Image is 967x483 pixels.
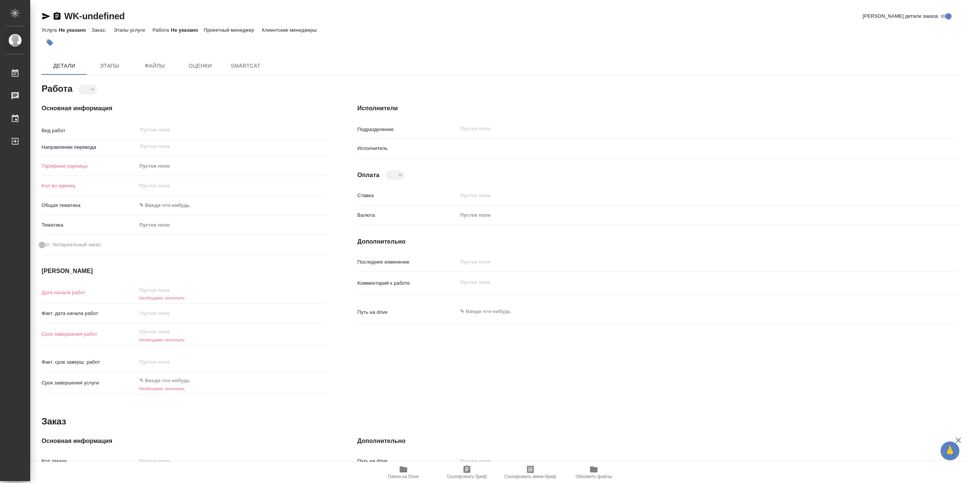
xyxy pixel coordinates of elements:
[42,162,137,170] p: Тарифные единицы
[42,104,327,113] h4: Основная информация
[139,142,309,151] input: Пустое поле
[137,386,327,391] h6: Необходимо заполнить
[357,211,457,219] p: Валюта
[137,160,327,173] div: Пустое поле
[42,330,137,338] p: Срок завершения работ
[457,209,908,222] div: Пустое поле
[42,182,137,190] p: Кол-во единиц
[137,285,203,296] input: Пустое поле
[357,192,457,199] p: Ставка
[182,61,218,71] span: Оценки
[357,437,959,446] h4: Дополнительно
[941,441,959,460] button: 🙏
[137,180,327,191] input: Пустое поле
[91,27,108,33] p: Заказ:
[42,267,327,276] h4: [PERSON_NAME]
[91,61,128,71] span: Этапы
[114,27,147,33] p: Этапы услуги
[460,211,899,219] div: Пустое поле
[447,474,487,479] span: Скопировать бриф
[42,437,327,446] h4: Основная информация
[78,85,97,94] div: ​
[944,443,956,459] span: 🙏
[357,258,457,266] p: Последнее изменение
[357,279,457,287] p: Комментарий к работе
[42,289,137,296] p: Дата начала работ
[460,124,891,133] input: Пустое поле
[357,171,380,180] h4: Оплата
[562,462,626,483] button: Обновить файлы
[137,61,173,71] span: Файлы
[262,27,319,33] p: Клиентские менеджеры
[137,356,203,367] input: Пустое поле
[42,34,58,51] button: Добавить тэг
[576,474,612,479] span: Обновить файлы
[42,202,137,209] p: Общая тематика
[137,456,327,467] input: Пустое поле
[372,462,435,483] button: Папка на Drive
[42,27,59,33] p: Услуга
[457,190,908,201] input: Пустое поле
[357,104,959,113] h4: Исполнители
[42,379,137,387] p: Срок завершения услуги
[42,310,137,317] p: Факт. дата начала работ
[357,237,959,246] h4: Дополнительно
[64,11,125,21] a: WK-undefined
[139,202,318,209] div: ✎ Введи что-нибудь
[42,457,137,465] p: Код заказа
[137,375,203,386] input: ✎ Введи что-нибудь
[357,457,457,465] p: Путь на drive
[435,462,499,483] button: Скопировать бриф
[204,27,256,33] p: Проектный менеджер
[53,241,100,248] span: Нотариальный заказ
[171,27,204,33] p: Не указано
[457,456,908,467] input: Пустое поле
[388,474,419,479] span: Папка на Drive
[139,221,318,229] div: Пустое поле
[139,162,318,170] div: Пустое поле
[357,145,457,152] p: Исполнитель
[227,61,264,71] span: SmartCat
[137,308,203,319] input: Пустое поле
[42,144,137,151] p: Направление перевода
[137,199,327,212] div: ✎ Введи что-нибудь
[42,221,137,229] p: Тематика
[357,126,457,133] p: Подразделение
[137,338,327,342] h6: Необходимо заполнить
[863,12,938,20] span: [PERSON_NAME] детали заказа
[42,12,51,21] button: Скопировать ссылку для ЯМессенджера
[137,296,327,300] h6: Необходимо заполнить
[42,415,66,427] h2: Заказ
[153,27,171,33] p: Работа
[457,256,908,267] input: Пустое поле
[386,170,405,180] div: ​
[137,219,327,231] div: Пустое поле
[59,27,91,33] p: Не указано
[499,462,562,483] button: Скопировать мини-бриф
[504,474,556,479] span: Скопировать мини-бриф
[42,358,137,366] p: Факт. срок заверш. работ
[46,61,82,71] span: Детали
[42,81,73,95] h2: Работа
[137,326,203,337] input: Пустое поле
[42,127,137,134] p: Вид работ
[357,309,457,316] p: Путь на drive
[53,12,62,21] button: Скопировать ссылку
